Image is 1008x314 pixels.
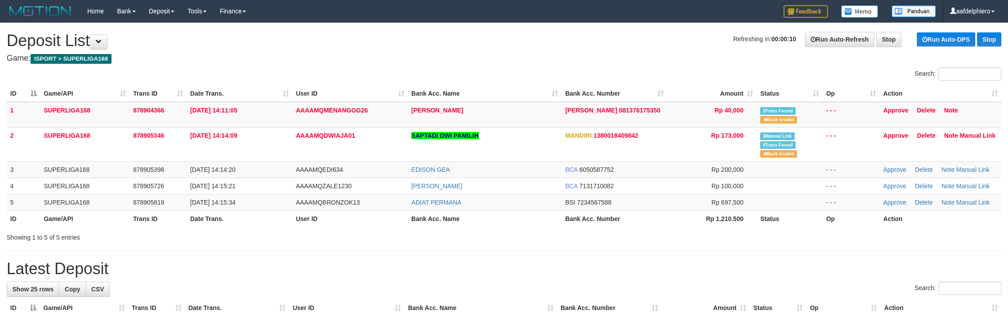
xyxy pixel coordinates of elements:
[40,161,130,178] td: SUPERLIGA168
[133,199,164,206] span: 878905819
[296,199,360,206] span: AAAAMQBRONZOK13
[40,194,130,210] td: SUPERLIGA168
[876,32,901,47] a: Stop
[565,166,577,173] span: BCA
[841,5,878,18] img: Button%20Memo.svg
[7,161,40,178] td: 3
[7,178,40,194] td: 4
[565,132,592,139] span: MANDIRI
[40,210,130,227] th: Game/API
[939,67,1001,81] input: Search:
[130,85,187,102] th: Trans ID: activate to sort column ascending
[31,54,112,64] span: ISPORT > SUPERLIGA168
[917,132,935,139] a: Delete
[296,182,352,190] span: AAAAMQZALE1230
[562,210,667,227] th: Bank Acc. Number
[565,107,617,114] span: [PERSON_NAME]
[883,199,906,206] a: Approve
[823,210,880,227] th: Op
[880,210,1001,227] th: Action
[40,85,130,102] th: Game/API: activate to sort column ascending
[917,107,935,114] a: Delete
[915,199,933,206] a: Delete
[133,107,164,114] span: 878904366
[7,85,40,102] th: ID: activate to sort column descending
[412,107,463,114] a: [PERSON_NAME]
[7,194,40,210] td: 5
[883,107,908,114] a: Approve
[190,166,235,173] span: [DATE] 14:14:20
[40,102,130,128] td: SUPERLIGA168
[130,210,187,227] th: Trans ID
[408,85,562,102] th: Bank Acc. Name: activate to sort column ascending
[412,166,450,173] a: EDISON GEA
[760,141,796,149] span: Similar transaction found
[579,182,614,190] span: Copy 7131710082 to clipboard
[7,4,74,18] img: MOTION_logo.png
[784,5,828,18] img: Feedback.jpg
[757,210,823,227] th: Status
[7,54,1001,63] h4: Game:
[823,161,880,178] td: - - -
[883,166,906,173] a: Approve
[757,85,823,102] th: Status: activate to sort column ascending
[760,116,796,124] span: Bank is not match
[956,199,990,206] a: Manual Link
[7,282,59,297] a: Show 25 rows
[917,32,975,47] a: Run Auto-DPS
[412,132,479,139] a: SAPTADI DWI PAMILIH
[40,178,130,194] td: SUPERLIGA168
[187,210,292,227] th: Date Trans.
[960,132,996,139] a: Manual Link
[733,35,796,43] span: Refreshing in:
[715,107,743,114] span: Rp 40,000
[577,199,612,206] span: Copy 7234567588 to clipboard
[823,127,880,161] td: - - -
[883,132,908,139] a: Approve
[65,286,80,293] span: Copy
[7,229,413,242] div: Showing 1 to 5 of 5 entries
[85,282,110,297] a: CSV
[956,182,990,190] a: Manual Link
[412,199,462,206] a: ADIAT PERMANA
[760,132,794,140] span: Manually Linked
[296,132,355,139] span: AAAAMQDWIAJA01
[565,199,575,206] span: BSI
[7,127,40,161] td: 2
[7,210,40,227] th: ID
[292,85,408,102] th: User ID: activate to sort column ascending
[667,85,757,102] th: Amount: activate to sort column ascending
[190,182,235,190] span: [DATE] 14:15:21
[296,166,343,173] span: AAAAMQEDI634
[915,166,933,173] a: Delete
[956,166,990,173] a: Manual Link
[712,199,743,206] span: Rp 697,500
[59,282,86,297] a: Copy
[760,107,796,115] span: Similar transaction found
[939,282,1001,295] input: Search:
[579,166,614,173] span: Copy 6050587752 to clipboard
[296,107,368,114] span: AAAAMQMENANGGG26
[915,182,933,190] a: Delete
[12,286,54,293] span: Show 25 rows
[977,32,1001,47] a: Stop
[942,182,955,190] a: Note
[944,107,958,114] a: Note
[40,127,130,161] td: SUPERLIGA168
[593,132,638,139] span: Copy 1380018409842 to clipboard
[190,132,237,139] span: [DATE] 14:14:09
[7,260,1001,278] h1: Latest Deposit
[408,210,562,227] th: Bank Acc. Name
[771,35,796,43] strong: 00:00:10
[944,132,958,139] a: Note
[412,182,462,190] a: [PERSON_NAME]
[133,182,164,190] span: 878905726
[712,166,743,173] span: Rp 200,000
[712,182,743,190] span: Rp 100,000
[91,286,104,293] span: CSV
[915,282,1001,295] label: Search:
[7,32,1001,50] h1: Deposit List
[133,132,164,139] span: 878905346
[892,5,936,17] img: panduan.png
[711,132,743,139] span: Rp 173,000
